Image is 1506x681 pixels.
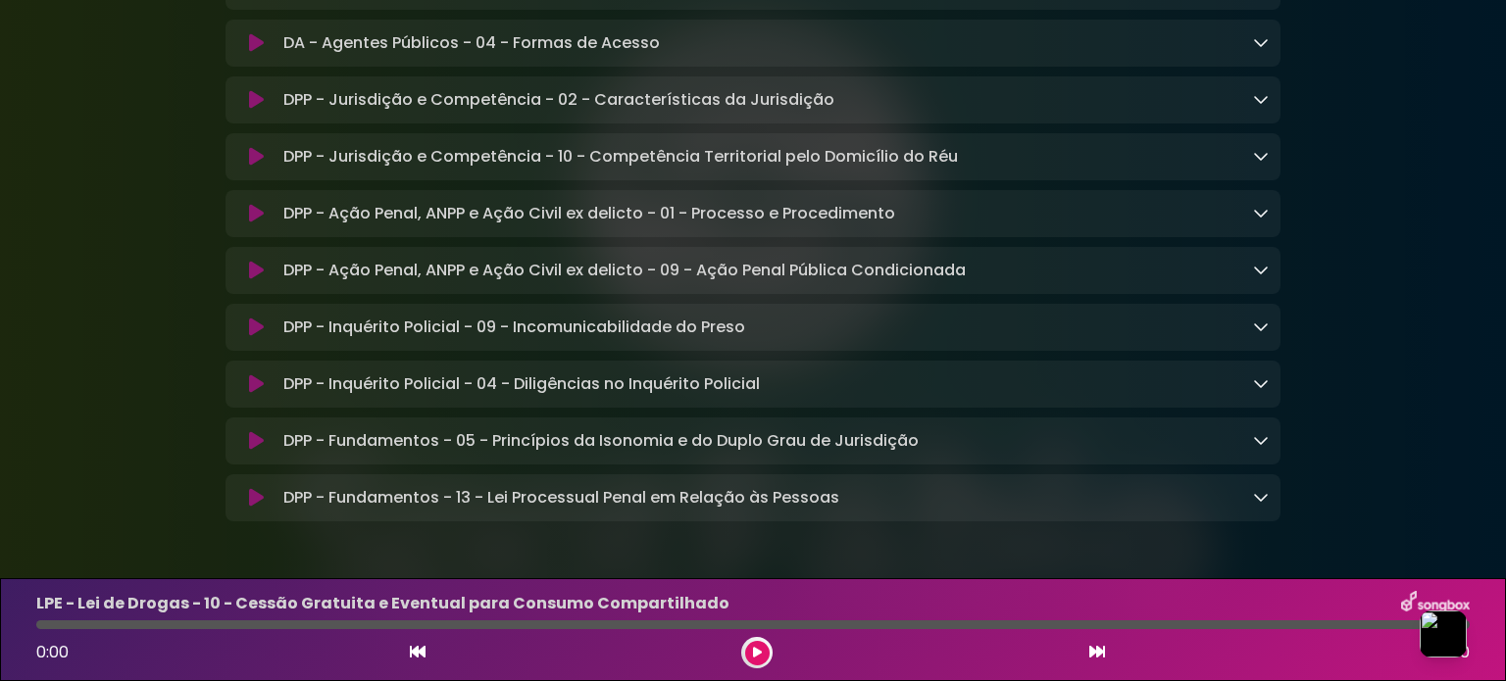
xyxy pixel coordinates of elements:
[283,429,919,453] p: DPP - Fundamentos - 05 - Princípios da Isonomia e do Duplo Grau de Jurisdição
[283,259,966,282] p: DPP - Ação Penal, ANPP e Ação Civil ex delicto - 09 - Ação Penal Pública Condicionada
[36,592,729,615] p: LPE - Lei de Drogas - 10 - Cessão Gratuita e Eventual para Consumo Compartilhado
[283,31,660,55] p: DA - Agentes Públicos - 04 - Formas de Acesso
[283,145,958,169] p: DPP - Jurisdição e Competência - 10 - Competência Territorial pelo Domicílio do Réu
[283,372,760,396] p: DPP - Inquérito Policial - 04 - Diligências no Inquérito Policial
[283,88,834,112] p: DPP - Jurisdição e Competência - 02 - Características da Jurisdição
[283,316,745,339] p: DPP - Inquérito Policial - 09 - Incomunicabilidade do Preso
[1401,591,1470,616] img: songbox-logo-white.png
[283,202,895,225] p: DPP - Ação Penal, ANPP e Ação Civil ex delicto - 01 - Processo e Procedimento
[283,486,839,510] p: DPP - Fundamentos - 13 - Lei Processual Penal em Relação às Pessoas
